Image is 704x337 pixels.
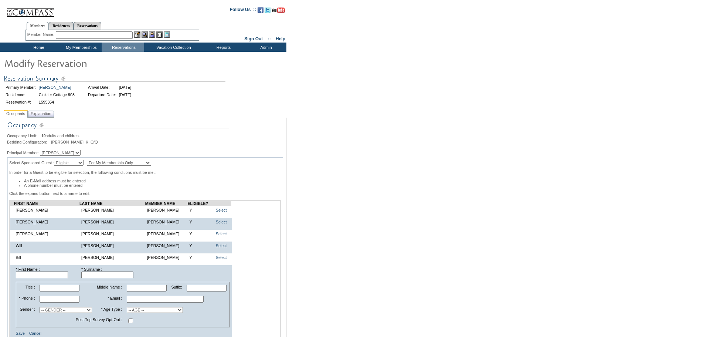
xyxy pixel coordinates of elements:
td: Reservation #: [4,99,37,105]
td: * Surname : [79,265,145,280]
li: A phone number must be entered [24,183,281,188]
td: Admin [244,43,286,52]
td: Primary Member: [4,84,37,91]
a: Help [276,36,285,41]
td: [PERSON_NAME] [14,206,80,215]
span: 10 [41,134,46,138]
td: [PERSON_NAME] [79,218,145,226]
td: 1595354 [38,99,76,105]
td: MEMBER NAME [145,201,188,206]
div: adults and children. [7,134,283,138]
img: View [142,31,148,38]
a: Select [216,243,227,248]
a: Select [216,220,227,224]
td: Home [17,43,59,52]
a: [PERSON_NAME] [39,85,71,90]
td: [PERSON_NAME] [145,253,188,262]
a: Become our fan on Facebook [258,9,263,14]
td: Departure Date: [87,91,117,98]
a: Members [27,22,49,30]
img: Occupancy [7,121,229,134]
a: Select [216,208,227,212]
td: Gender : [17,305,37,315]
img: Impersonate [149,31,155,38]
img: b_edit.gif [134,31,140,38]
span: Occupants [5,110,27,118]
td: [PERSON_NAME] [79,206,145,215]
td: Residence: [4,91,37,98]
td: * Age Type : [95,305,124,315]
td: Post-Trip Survey Opt-Out : [17,316,124,326]
span: :: [268,36,271,41]
img: Reservations [156,31,163,38]
a: Sign Out [244,36,263,41]
li: An E-Mail address must be entered [24,179,281,183]
td: [PERSON_NAME] [14,218,80,226]
img: Modify Reservation [4,55,152,70]
td: * Phone : [17,294,37,304]
div: Member Name: [27,31,56,38]
td: Cloister Cottage 908 [38,91,76,98]
td: [PERSON_NAME] [79,253,145,262]
td: Middle Name : [95,283,124,293]
span: Explanation [29,110,53,118]
td: LAST NAME [79,201,145,206]
td: [PERSON_NAME] [14,230,80,238]
a: Cancel [29,331,41,336]
td: Y [187,253,211,262]
span: Bedding Configuration: [7,140,50,144]
td: Y [187,230,211,238]
a: Save [16,331,25,336]
a: Residences [49,22,74,30]
span: Occupancy Limit: [7,134,40,138]
a: Reservations [74,22,101,30]
td: [PERSON_NAME] [79,230,145,238]
span: Principal Member: [7,151,39,155]
td: [DATE] [118,91,133,98]
a: Select [216,255,227,260]
td: Y [187,206,211,215]
td: * Email : [95,294,124,304]
td: Arrival Date: [87,84,117,91]
td: Y [187,242,211,250]
td: Bill [14,253,80,262]
td: Reports [201,43,244,52]
td: Will [14,242,80,250]
td: Suffix: [169,283,184,293]
a: Select [216,232,227,236]
td: [PERSON_NAME] [145,242,188,250]
img: b_calculator.gif [164,31,170,38]
img: Compass Home [6,2,54,17]
td: [PERSON_NAME] [79,242,145,250]
img: Reservation Summary [4,74,225,83]
a: Follow us on Twitter [265,9,271,14]
td: Title : [17,283,37,293]
td: [PERSON_NAME] [145,230,188,238]
td: Follow Us :: [230,6,256,15]
td: [DATE] [118,84,133,91]
td: Reservations [102,43,144,52]
img: Follow us on Twitter [265,7,271,13]
td: My Memberships [59,43,102,52]
a: Subscribe to our YouTube Channel [272,9,285,14]
img: Subscribe to our YouTube Channel [272,7,285,13]
span: [PERSON_NAME], K, Q/Q [51,140,98,144]
img: Become our fan on Facebook [258,7,263,13]
td: * First Name : [14,265,80,280]
td: FIRST NAME [14,201,80,206]
td: ELIGIBLE? [187,201,211,206]
td: [PERSON_NAME] [145,206,188,215]
td: Vacation Collection [144,43,201,52]
td: [PERSON_NAME] [145,218,188,226]
td: Y [187,218,211,226]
